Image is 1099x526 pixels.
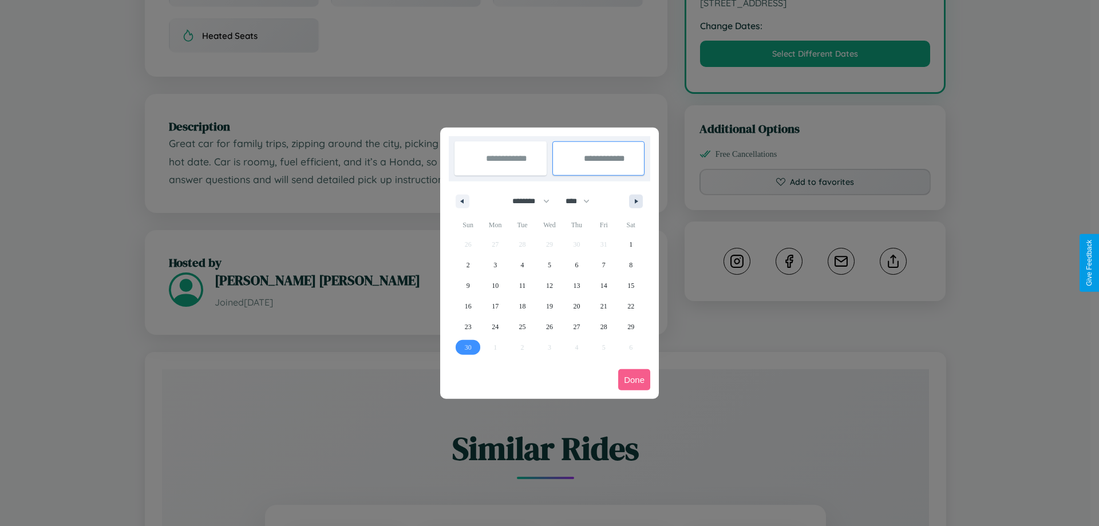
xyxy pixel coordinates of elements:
button: 27 [563,317,590,337]
button: 23 [454,317,481,337]
span: 17 [492,296,499,317]
button: 25 [509,317,536,337]
button: 8 [618,255,645,275]
button: 18 [509,296,536,317]
span: 22 [627,296,634,317]
button: 7 [590,255,617,275]
span: 9 [467,275,470,296]
span: 14 [600,275,607,296]
span: 5 [548,255,551,275]
button: 30 [454,337,481,358]
button: 2 [454,255,481,275]
span: Tue [509,216,536,234]
button: 12 [536,275,563,296]
span: 2 [467,255,470,275]
span: 8 [629,255,632,275]
span: 7 [602,255,606,275]
button: 29 [618,317,645,337]
span: Sat [618,216,645,234]
span: 1 [629,234,632,255]
div: Give Feedback [1085,240,1093,286]
span: 30 [465,337,472,358]
span: 16 [465,296,472,317]
button: 1 [618,234,645,255]
button: 19 [536,296,563,317]
button: 28 [590,317,617,337]
span: 10 [492,275,499,296]
span: 21 [600,296,607,317]
span: 15 [627,275,634,296]
button: 24 [481,317,508,337]
button: 6 [563,255,590,275]
span: 13 [573,275,580,296]
button: 16 [454,296,481,317]
button: 13 [563,275,590,296]
span: 24 [492,317,499,337]
button: 10 [481,275,508,296]
span: Mon [481,216,508,234]
button: 5 [536,255,563,275]
span: 27 [573,317,580,337]
span: 26 [546,317,553,337]
button: 20 [563,296,590,317]
button: Done [618,369,650,390]
span: Wed [536,216,563,234]
span: 12 [546,275,553,296]
button: 17 [481,296,508,317]
button: 15 [618,275,645,296]
span: 6 [575,255,578,275]
span: 28 [600,317,607,337]
span: 4 [521,255,524,275]
span: 20 [573,296,580,317]
span: 11 [519,275,526,296]
button: 4 [509,255,536,275]
span: Fri [590,216,617,234]
span: 25 [519,317,526,337]
button: 3 [481,255,508,275]
span: 3 [493,255,497,275]
span: 19 [546,296,553,317]
span: Thu [563,216,590,234]
span: 23 [465,317,472,337]
button: 9 [454,275,481,296]
button: 22 [618,296,645,317]
button: 14 [590,275,617,296]
span: Sun [454,216,481,234]
span: 18 [519,296,526,317]
span: 29 [627,317,634,337]
button: 21 [590,296,617,317]
button: 26 [536,317,563,337]
button: 11 [509,275,536,296]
